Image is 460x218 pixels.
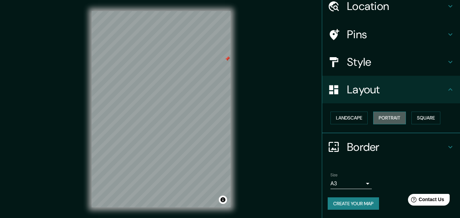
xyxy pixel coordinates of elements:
button: Toggle attribution [219,196,227,204]
h4: Border [347,140,446,154]
div: Border [322,133,460,161]
button: Portrait [373,112,406,124]
h4: Style [347,55,446,69]
h4: Pins [347,28,446,41]
div: A3 [330,178,372,189]
div: Layout [322,76,460,103]
button: Square [411,112,440,124]
label: Size [330,172,338,178]
iframe: Help widget launcher [399,191,452,210]
button: Create your map [328,197,379,210]
div: Pins [322,21,460,48]
h4: Layout [347,83,446,96]
button: Landscape [330,112,368,124]
canvas: Map [92,11,231,207]
div: Style [322,48,460,76]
